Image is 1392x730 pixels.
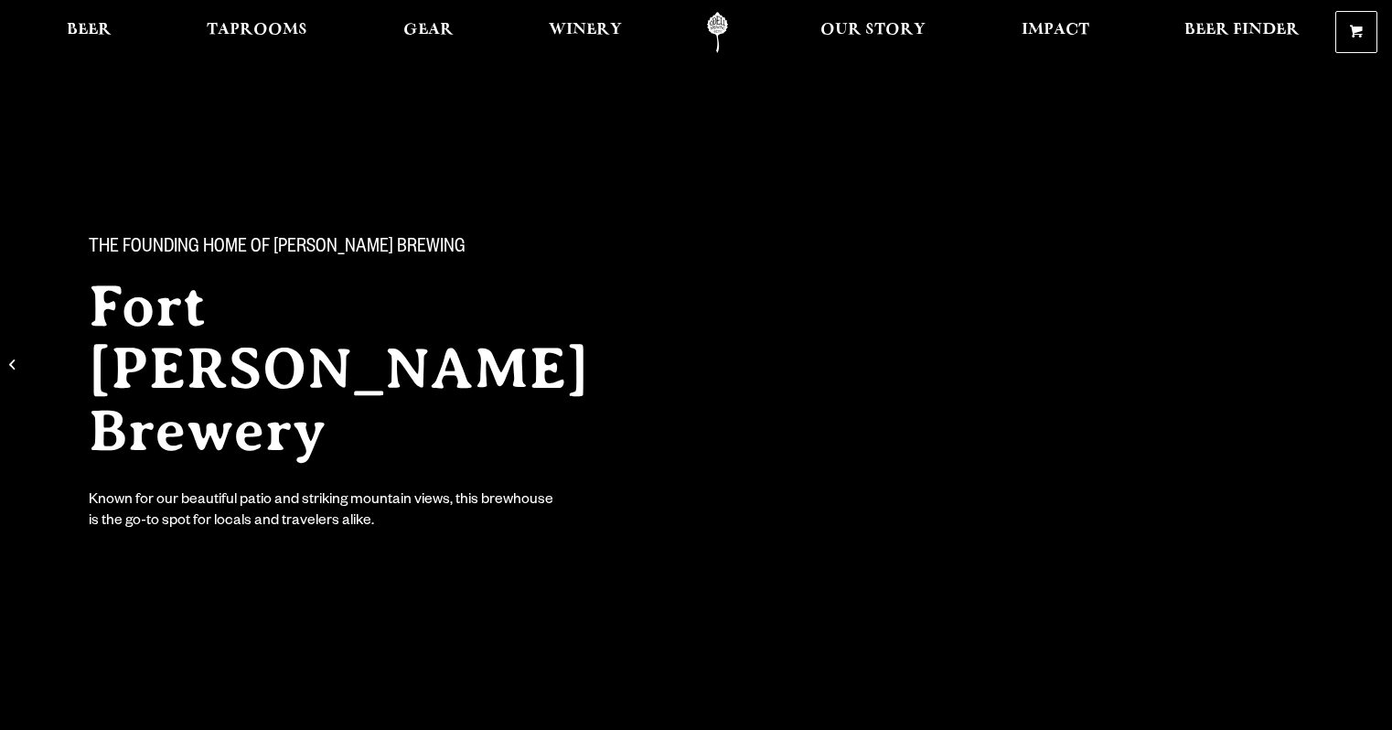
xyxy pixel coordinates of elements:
[89,275,659,462] h2: Fort [PERSON_NAME] Brewery
[195,12,319,53] a: Taprooms
[391,12,466,53] a: Gear
[207,23,307,38] span: Taprooms
[820,23,926,38] span: Our Story
[1010,12,1101,53] a: Impact
[89,237,466,261] span: The Founding Home of [PERSON_NAME] Brewing
[55,12,123,53] a: Beer
[683,12,752,53] a: Odell Home
[537,12,634,53] a: Winery
[89,491,557,533] div: Known for our beautiful patio and striking mountain views, this brewhouse is the go-to spot for l...
[808,12,937,53] a: Our Story
[403,23,454,38] span: Gear
[1184,23,1300,38] span: Beer Finder
[1022,23,1089,38] span: Impact
[549,23,622,38] span: Winery
[1172,12,1312,53] a: Beer Finder
[67,23,112,38] span: Beer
